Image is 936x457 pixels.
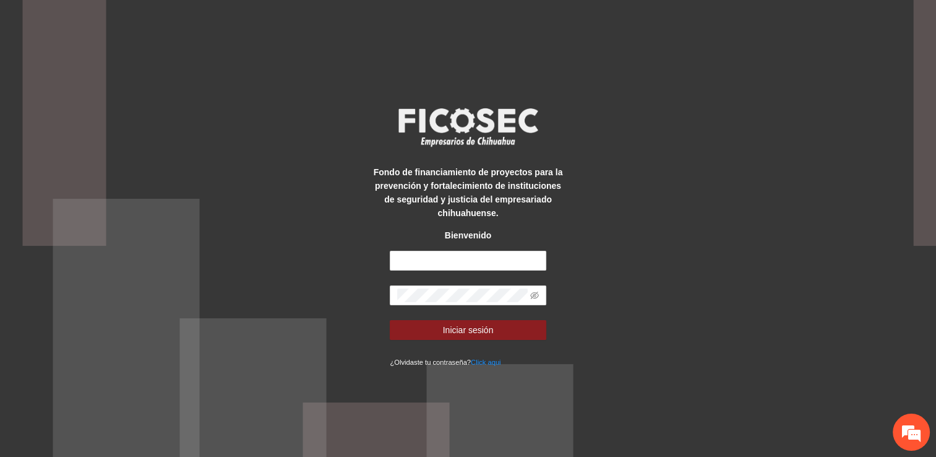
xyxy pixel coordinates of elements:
span: eye-invisible [530,291,539,300]
span: Estamos en línea. [72,154,171,279]
div: Minimizar ventana de chat en vivo [203,6,233,36]
strong: Bienvenido [445,230,491,240]
span: Iniciar sesión [443,323,494,337]
div: Chatee con nosotros ahora [64,63,208,79]
textarea: Escriba su mensaje y pulse “Intro” [6,316,236,359]
img: logo [390,104,545,150]
small: ¿Olvidaste tu contraseña? [390,359,500,366]
strong: Fondo de financiamiento de proyectos para la prevención y fortalecimiento de instituciones de seg... [374,167,563,218]
button: Iniciar sesión [390,320,546,340]
a: Click aqui [471,359,501,366]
